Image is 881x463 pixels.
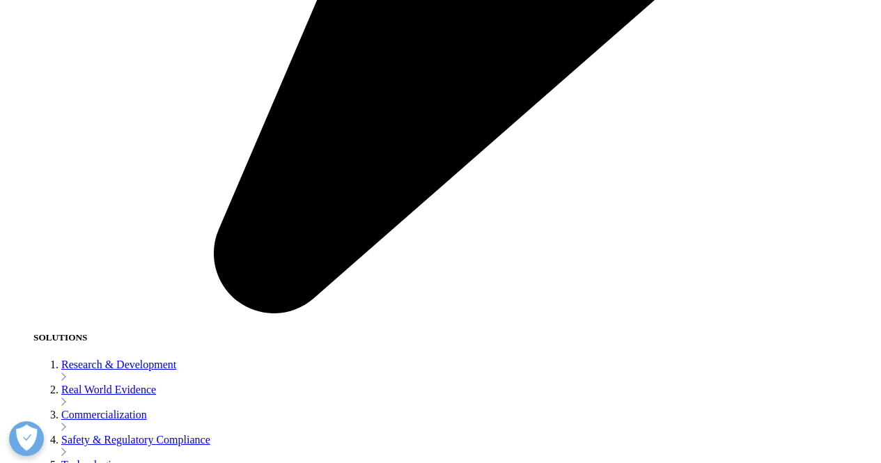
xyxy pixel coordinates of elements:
a: Safety & Regulatory Compliance [61,434,210,446]
h5: SOLUTIONS [33,332,875,343]
button: Open Preferences [9,421,44,456]
a: Research & Development [61,359,176,370]
a: Commercialization [61,409,147,421]
a: Real World Evidence [61,384,156,395]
